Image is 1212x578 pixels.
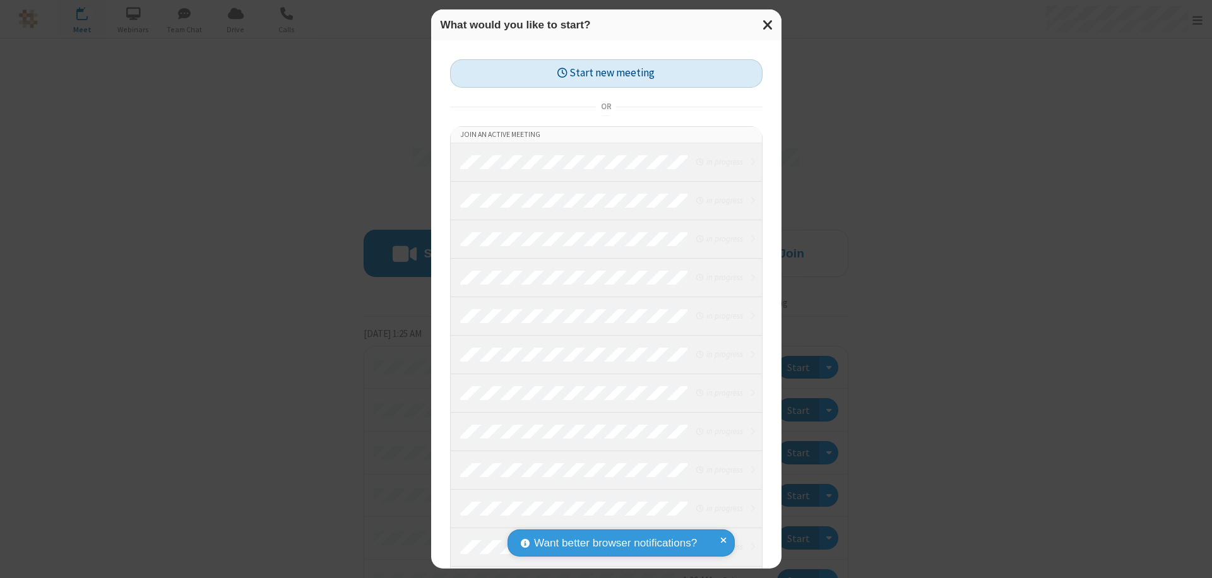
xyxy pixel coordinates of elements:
em: in progress [696,425,742,437]
span: or [596,98,616,115]
em: in progress [696,387,742,399]
span: Want better browser notifications? [534,535,697,551]
h3: What would you like to start? [441,19,772,31]
em: in progress [696,310,742,322]
em: in progress [696,271,742,283]
em: in progress [696,502,742,514]
button: Start new meeting [450,59,763,88]
li: Join an active meeting [451,127,762,143]
em: in progress [696,348,742,360]
button: Close modal [755,9,781,40]
em: in progress [696,233,742,245]
em: in progress [696,156,742,168]
em: in progress [696,464,742,476]
em: in progress [696,194,742,206]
